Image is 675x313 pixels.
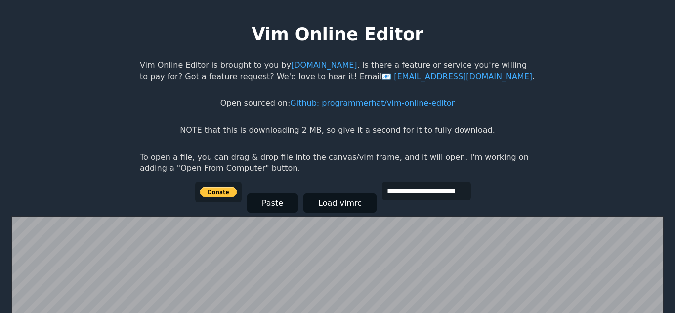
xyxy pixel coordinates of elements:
p: NOTE that this is downloading 2 MB, so give it a second for it to fully download. [180,125,495,135]
a: [DOMAIN_NAME] [291,60,357,70]
button: Load vimrc [303,193,377,213]
a: [EMAIL_ADDRESS][DOMAIN_NAME] [381,72,532,81]
a: Github: programmerhat/vim-online-editor [290,98,455,108]
button: Paste [247,193,298,213]
p: Vim Online Editor is brought to you by . Is there a feature or service you're willing to pay for?... [140,60,535,82]
p: To open a file, you can drag & drop file into the canvas/vim frame, and it will open. I'm working... [140,152,535,174]
h1: Vim Online Editor [252,22,423,46]
p: Open sourced on: [220,98,455,109]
